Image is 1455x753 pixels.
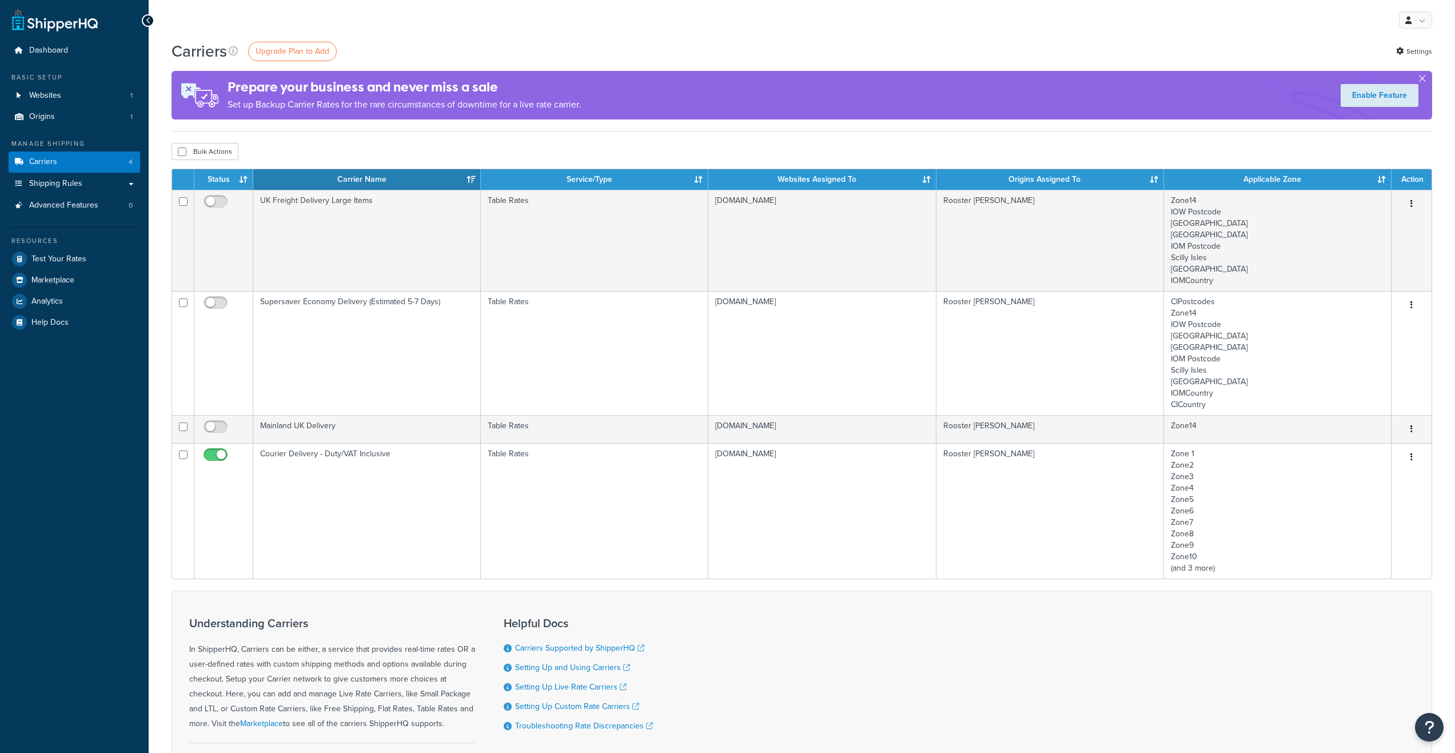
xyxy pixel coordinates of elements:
[9,73,140,82] div: Basic Setup
[228,78,581,97] h4: Prepare your business and never miss a sale
[253,415,481,443] td: Mainland UK Delivery
[936,190,1164,291] td: Rooster [PERSON_NAME]
[172,40,227,62] h1: Carriers
[708,443,936,579] td: [DOMAIN_NAME]
[9,195,140,216] a: Advanced Features 0
[1164,415,1392,443] td: Zone14
[9,152,140,173] li: Carriers
[504,617,653,630] h3: Helpful Docs
[481,190,708,291] td: Table Rates
[1392,169,1432,190] th: Action
[189,617,475,630] h3: Understanding Carriers
[708,415,936,443] td: [DOMAIN_NAME]
[248,42,337,61] a: Upgrade Plan to Add
[29,201,98,210] span: Advanced Features
[9,195,140,216] li: Advanced Features
[9,152,140,173] a: Carriers 4
[515,681,627,693] a: Setting Up Live Rate Carriers
[1396,43,1432,59] a: Settings
[256,45,329,57] span: Upgrade Plan to Add
[9,291,140,312] a: Analytics
[130,91,133,101] span: 1
[9,85,140,106] a: Websites 1
[9,236,140,246] div: Resources
[29,112,55,122] span: Origins
[481,169,708,190] th: Service/Type: activate to sort column ascending
[1164,190,1392,291] td: Zone14 IOW Postcode [GEOGRAPHIC_DATA] [GEOGRAPHIC_DATA] IOM Postcode Scilly Isles [GEOGRAPHIC_DAT...
[253,169,481,190] th: Carrier Name: activate to sort column ascending
[481,291,708,415] td: Table Rates
[12,9,98,31] a: ShipperHQ Home
[129,201,133,210] span: 0
[9,173,140,194] a: Shipping Rules
[1164,291,1392,415] td: CIPostcodes Zone14 IOW Postcode [GEOGRAPHIC_DATA] [GEOGRAPHIC_DATA] IOM Postcode Scilly Isles [GE...
[1164,169,1392,190] th: Applicable Zone: activate to sort column ascending
[31,254,86,264] span: Test Your Rates
[31,276,74,285] span: Marketplace
[1164,443,1392,579] td: Zone 1 Zone2 Zone3 Zone4 Zone5 Zone6 Zone7 Zone8 Zone9 Zone10 (and 3 more)
[1341,84,1418,107] a: Enable Feature
[172,71,228,119] img: ad-rules-rateshop-fe6ec290ccb7230408bd80ed9643f0289d75e0ffd9eb532fc0e269fcd187b520.png
[9,139,140,149] div: Manage Shipping
[240,718,283,730] a: Marketplace
[515,720,653,732] a: Troubleshooting Rate Discrepancies
[9,270,140,290] a: Marketplace
[9,85,140,106] li: Websites
[1415,713,1444,742] button: Open Resource Center
[936,291,1164,415] td: Rooster [PERSON_NAME]
[189,617,475,731] div: In ShipperHQ, Carriers can be either, a service that provides real-time rates OR a user-defined r...
[228,97,581,113] p: Set up Backup Carrier Rates for the rare circumstances of downtime for a live rate carrier.
[936,415,1164,443] td: Rooster [PERSON_NAME]
[515,700,639,712] a: Setting Up Custom Rate Carriers
[29,46,68,55] span: Dashboard
[708,190,936,291] td: [DOMAIN_NAME]
[31,297,63,306] span: Analytics
[708,169,936,190] th: Websites Assigned To: activate to sort column ascending
[936,443,1164,579] td: Rooster [PERSON_NAME]
[253,190,481,291] td: UK Freight Delivery Large Items
[29,91,61,101] span: Websites
[9,40,140,61] a: Dashboard
[253,443,481,579] td: Courier Delivery - Duty/VAT Inclusive
[9,312,140,333] a: Help Docs
[130,112,133,122] span: 1
[481,443,708,579] td: Table Rates
[9,106,140,128] a: Origins 1
[515,642,644,654] a: Carriers Supported by ShipperHQ
[9,106,140,128] li: Origins
[194,169,253,190] th: Status: activate to sort column ascending
[9,249,140,269] a: Test Your Rates
[172,143,238,160] button: Bulk Actions
[31,318,69,328] span: Help Docs
[708,291,936,415] td: [DOMAIN_NAME]
[29,179,82,189] span: Shipping Rules
[253,291,481,415] td: Supersaver Economy Delivery (Estimated 5-7 Days)
[129,157,133,167] span: 4
[936,169,1164,190] th: Origins Assigned To: activate to sort column ascending
[515,662,630,674] a: Setting Up and Using Carriers
[481,415,708,443] td: Table Rates
[29,157,57,167] span: Carriers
